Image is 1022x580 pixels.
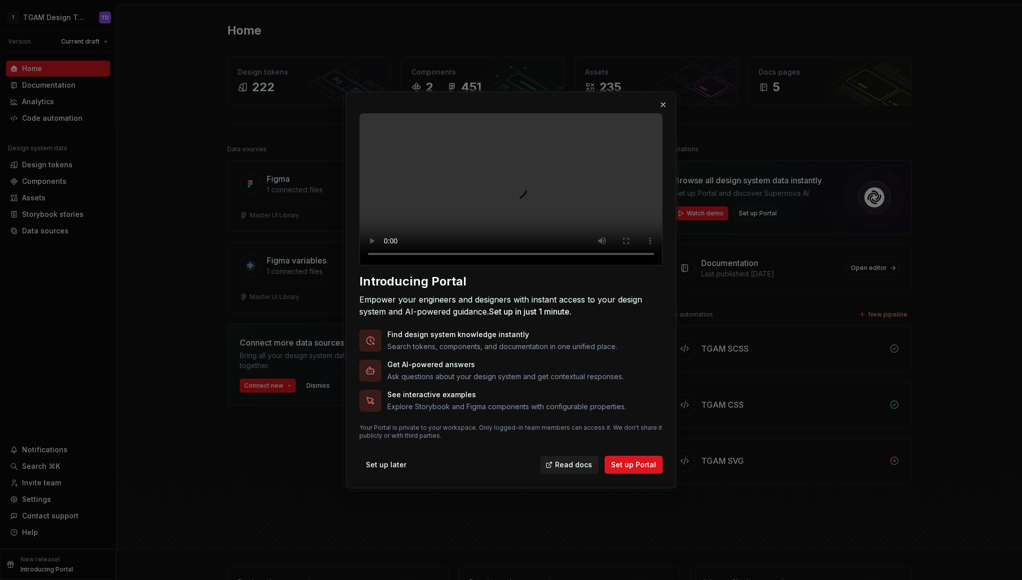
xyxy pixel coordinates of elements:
[387,342,617,352] p: Search tokens, components, and documentation in one unified place.
[387,372,624,382] p: Ask questions about your design system and get contextual responses.
[359,273,663,289] div: Introducing Portal
[555,460,592,470] span: Read docs
[387,402,626,412] p: Explore Storybook and Figma components with configurable properties.
[387,360,624,370] p: Get AI-powered answers
[366,460,406,470] span: Set up later
[605,456,663,474] button: Set up Portal
[541,456,599,474] a: Read docs
[359,424,663,440] p: Your Portal is private to your workspace. Only logged-in team members can access it. We don't sha...
[611,460,656,470] span: Set up Portal
[359,456,413,474] button: Set up later
[387,390,626,400] p: See interactive examples
[387,330,617,340] p: Find design system knowledge instantly
[359,294,663,318] div: Empower your engineers and designers with instant access to your design system and AI-powered gui...
[489,307,572,317] span: Set up in just 1 minute.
